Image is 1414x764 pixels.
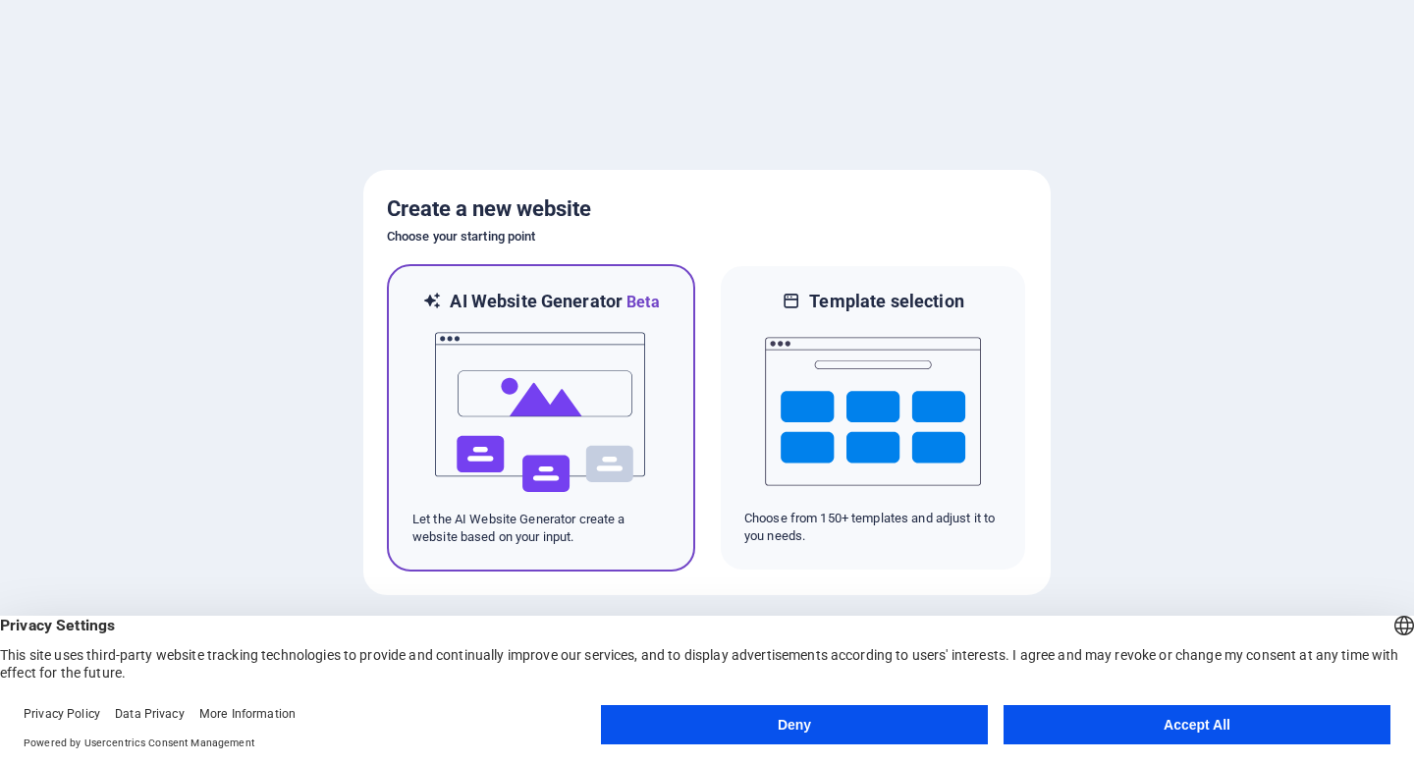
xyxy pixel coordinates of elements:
[450,290,659,314] h6: AI Website Generator
[719,264,1027,572] div: Template selectionChoose from 150+ templates and adjust it to you needs.
[623,293,660,311] span: Beta
[744,510,1002,545] p: Choose from 150+ templates and adjust it to you needs.
[387,193,1027,225] h5: Create a new website
[433,314,649,511] img: ai
[387,225,1027,248] h6: Choose your starting point
[412,511,670,546] p: Let the AI Website Generator create a website based on your input.
[809,290,963,313] h6: Template selection
[387,264,695,572] div: AI Website GeneratorBetaaiLet the AI Website Generator create a website based on your input.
